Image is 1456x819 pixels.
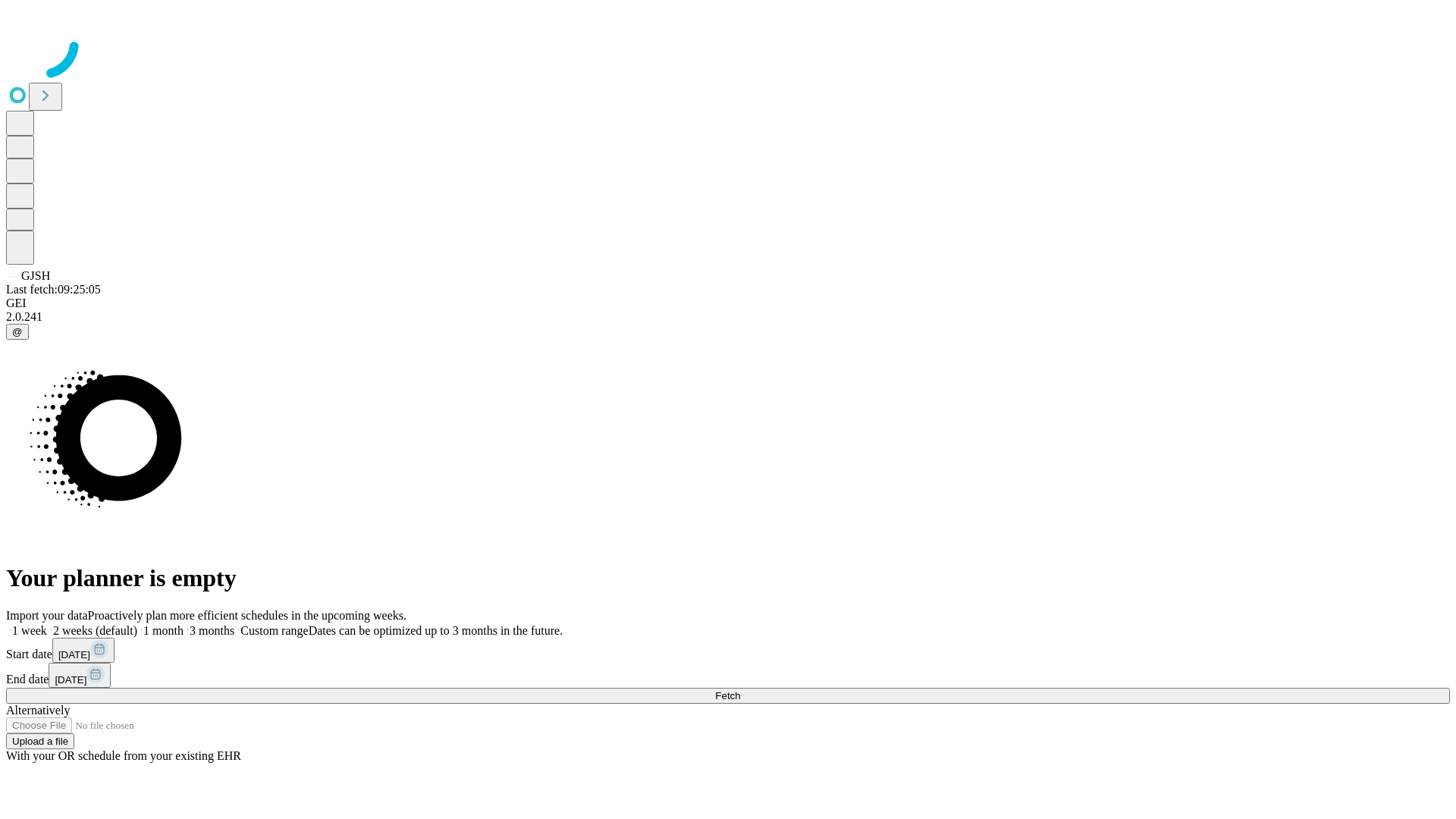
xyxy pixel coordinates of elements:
[143,624,184,637] span: 1 month
[6,638,1450,663] div: Start date
[190,624,234,637] span: 3 months
[309,624,563,637] span: Dates can be optimized up to 3 months in the future.
[55,674,86,686] span: [DATE]
[12,326,23,337] span: @
[58,649,90,661] span: [DATE]
[6,609,88,622] span: Import your data
[6,688,1450,704] button: Fetch
[6,283,101,296] span: Last fetch: 09:25:05
[88,609,406,622] span: Proactively plan more efficient schedules in the upcoming weeks.
[49,663,111,688] button: [DATE]
[240,624,308,637] span: Custom range
[6,733,74,749] button: Upload a file
[53,624,137,637] span: 2 weeks (default)
[715,690,740,701] span: Fetch
[12,624,47,637] span: 1 week
[6,564,1450,592] h1: Your planner is empty
[6,749,241,762] span: With your OR schedule from your existing EHR
[21,269,50,282] span: GJSH
[6,663,1450,688] div: End date
[52,638,115,663] button: [DATE]
[6,297,1450,310] div: GEI
[6,324,29,340] button: @
[6,704,70,717] span: Alternatively
[6,310,1450,324] div: 2.0.241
